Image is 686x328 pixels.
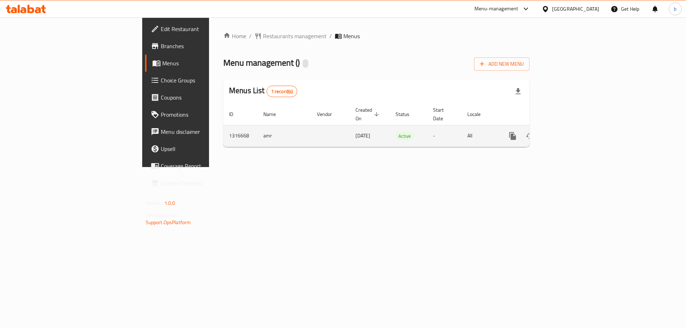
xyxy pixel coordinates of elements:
[145,89,257,106] a: Coupons
[145,175,257,192] a: Grocery Checklist
[229,85,297,97] h2: Menus List
[162,59,251,67] span: Menus
[263,32,327,40] span: Restaurants management
[145,140,257,157] a: Upsell
[223,104,578,147] table: enhanced table
[674,5,676,13] span: b
[263,110,285,118] span: Name
[396,110,419,118] span: Status
[161,127,251,136] span: Menu disclaimer
[145,106,257,123] a: Promotions
[145,72,257,89] a: Choice Groups
[161,42,251,50] span: Branches
[356,106,381,123] span: Created On
[498,104,578,125] th: Actions
[161,162,251,170] span: Coverage Report
[467,110,490,118] span: Locale
[329,32,332,40] li: /
[161,110,251,119] span: Promotions
[145,55,257,72] a: Menus
[229,110,243,118] span: ID
[161,179,251,187] span: Grocery Checklist
[161,145,251,153] span: Upsell
[161,76,251,85] span: Choice Groups
[317,110,341,118] span: Vendor
[343,32,360,40] span: Menus
[509,83,527,100] div: Export file
[161,93,251,102] span: Coupons
[145,157,257,175] a: Coverage Report
[480,60,524,69] span: Add New Menu
[267,86,298,97] div: Total records count
[145,123,257,140] a: Menu disclaimer
[356,131,370,140] span: [DATE]
[552,5,599,13] div: [GEOGRAPHIC_DATA]
[396,132,414,140] span: Active
[462,125,498,147] td: All
[474,57,530,71] button: Add New Menu
[254,32,327,40] a: Restaurants management
[164,198,175,208] span: 1.0.0
[223,55,300,71] span: Menu management ( )
[223,32,530,40] nav: breadcrumb
[146,218,191,227] a: Support.OpsPlatform
[146,211,179,220] span: Get support on:
[427,125,462,147] td: -
[161,25,251,33] span: Edit Restaurant
[146,198,163,208] span: Version:
[267,88,297,95] span: 1 record(s)
[504,127,521,145] button: more
[145,20,257,37] a: Edit Restaurant
[474,5,518,13] div: Menu-management
[145,37,257,55] a: Branches
[521,127,538,145] button: Change Status
[433,106,453,123] span: Start Date
[258,125,311,147] td: amr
